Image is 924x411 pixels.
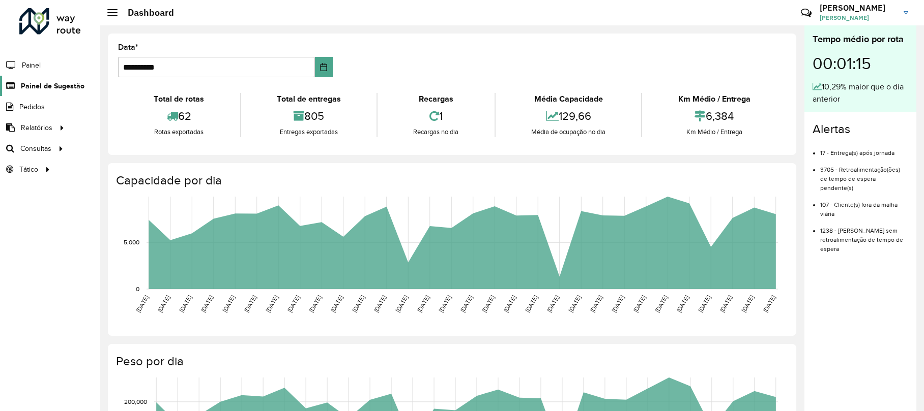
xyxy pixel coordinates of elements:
[135,294,150,313] text: [DATE]
[654,294,669,313] text: [DATE]
[498,93,639,105] div: Média Capacidade
[116,354,786,369] h4: Peso por dia
[813,46,908,81] div: 00:01:15
[762,294,776,313] text: [DATE]
[795,2,817,24] a: Contato Rápido
[416,294,430,313] text: [DATE]
[718,294,733,313] text: [DATE]
[820,3,896,13] h3: [PERSON_NAME]
[124,239,139,245] text: 5,000
[244,105,374,127] div: 805
[645,93,784,105] div: Km Médio / Entrega
[118,41,138,53] label: Data
[740,294,755,313] text: [DATE]
[19,164,38,175] span: Tático
[372,294,387,313] text: [DATE]
[136,286,139,292] text: 0
[116,173,786,188] h4: Capacidade por dia
[118,7,174,18] h2: Dashboard
[481,294,496,313] text: [DATE]
[124,398,147,405] text: 200,000
[178,294,193,313] text: [DATE]
[813,33,908,46] div: Tempo médio por rota
[121,127,238,137] div: Rotas exportadas
[632,294,647,313] text: [DATE]
[315,57,332,77] button: Choose Date
[19,102,45,112] span: Pedidos
[380,127,492,137] div: Recargas no dia
[813,122,908,137] h4: Alertas
[394,294,409,313] text: [DATE]
[498,105,639,127] div: 129,66
[286,294,301,313] text: [DATE]
[524,294,539,313] text: [DATE]
[567,294,582,313] text: [DATE]
[244,127,374,137] div: Entregas exportadas
[21,81,84,91] span: Painel de Sugestão
[380,105,492,127] div: 1
[121,105,238,127] div: 62
[498,127,639,137] div: Média de ocupação no dia
[697,294,712,313] text: [DATE]
[22,60,41,71] span: Painel
[820,141,908,157] li: 17 - Entrega(s) após jornada
[820,13,896,22] span: [PERSON_NAME]
[459,294,474,313] text: [DATE]
[813,81,908,105] div: 10,29% maior que o dia anterior
[675,294,690,313] text: [DATE]
[308,294,323,313] text: [DATE]
[243,294,257,313] text: [DATE]
[545,294,560,313] text: [DATE]
[351,294,366,313] text: [DATE]
[645,105,784,127] div: 6,384
[329,294,344,313] text: [DATE]
[645,127,784,137] div: Km Médio / Entrega
[820,193,908,218] li: 107 - Cliente(s) fora da malha viária
[21,122,52,133] span: Relatórios
[20,143,51,154] span: Consultas
[199,294,214,313] text: [DATE]
[121,93,238,105] div: Total de rotas
[589,294,603,313] text: [DATE]
[820,157,908,193] li: 3705 - Retroalimentação(ões) de tempo de espera pendente(s)
[156,294,171,313] text: [DATE]
[611,294,625,313] text: [DATE]
[265,294,279,313] text: [DATE]
[438,294,452,313] text: [DATE]
[502,294,517,313] text: [DATE]
[380,93,492,105] div: Recargas
[820,218,908,254] li: 1238 - [PERSON_NAME] sem retroalimentação de tempo de espera
[244,93,374,105] div: Total de entregas
[221,294,236,313] text: [DATE]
